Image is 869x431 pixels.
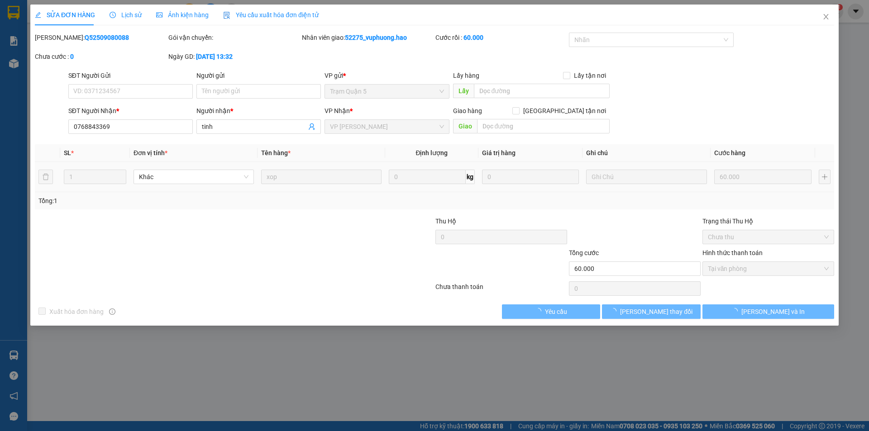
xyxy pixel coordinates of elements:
button: [PERSON_NAME] và In [702,304,834,319]
span: Đơn vị tính [134,149,167,156]
div: VP gửi [325,71,449,81]
span: Ảnh kiện hàng [156,11,209,19]
b: [DATE] 13:32 [196,53,233,60]
span: Cước hàng [714,149,745,156]
div: Chưa cước : [35,52,167,62]
input: 0 [714,170,812,184]
input: VD: Bàn, Ghế [261,170,382,184]
th: Ghi chú [583,144,711,162]
span: Định lượng [416,149,448,156]
span: Tên hàng [261,149,291,156]
span: Trạm Quận 5 [330,85,444,98]
span: Thu Hộ [435,218,456,225]
div: Gói vận chuyển: [168,33,300,43]
div: Tổng: 1 [38,196,335,206]
span: [PERSON_NAME] và In [741,307,805,317]
span: info-circle [109,308,115,315]
button: delete [38,170,53,184]
button: Close [813,5,839,30]
span: Khác [139,170,248,184]
div: Trạng thái Thu Hộ [702,216,834,226]
span: clock-circle [110,12,116,18]
input: 0 [482,170,579,184]
div: Người gửi [196,71,321,81]
span: Xuất hóa đơn hàng [46,307,107,317]
b: 0 [70,53,74,60]
span: VP Nhận [325,107,350,114]
button: [PERSON_NAME] thay đổi [602,304,701,319]
div: Nhân viên giao: [302,33,434,43]
button: plus [819,170,831,184]
div: Cước rồi : [435,33,567,43]
img: icon [223,12,230,19]
span: Lịch sử [110,11,142,19]
span: VP Gành Hào [330,120,444,133]
span: Tổng cước [569,249,599,256]
span: Lấy [453,84,474,98]
span: edit [35,12,41,18]
span: kg [466,170,475,184]
span: [PERSON_NAME] thay đổi [620,307,692,317]
b: 52275_vuphuong.hao [345,34,407,41]
div: Chưa thanh toán [434,282,568,298]
div: SĐT Người Gửi [68,71,193,81]
span: picture [156,12,162,18]
span: user-add [309,123,316,130]
span: Tại văn phòng [708,262,829,275]
input: Ghi Chú [587,170,707,184]
div: Ngày GD: [168,52,300,62]
button: Yêu cầu [502,304,601,319]
span: Lấy tận nơi [570,71,610,81]
div: SĐT Người Nhận [68,106,193,116]
span: Giao [453,119,477,133]
span: loading [731,308,741,314]
b: 60.000 [463,34,483,41]
span: Yêu cầu [545,307,568,317]
span: Yêu cầu xuất hóa đơn điện tử [223,11,319,19]
b: Q52509080088 [85,34,129,41]
div: Người nhận [196,106,321,116]
span: Giao hàng [453,107,482,114]
span: Lấy hàng [453,72,479,79]
span: loading [535,308,545,314]
span: Giá trị hàng [482,149,516,156]
span: Chưa thu [708,230,829,244]
label: Hình thức thanh toán [702,249,763,256]
span: loading [610,308,620,314]
input: Dọc đường [474,84,610,98]
input: Dọc đường [477,119,610,133]
span: SL [64,149,71,156]
span: SỬA ĐƠN HÀNG [35,11,95,19]
span: close [822,13,830,20]
div: [PERSON_NAME]: [35,33,167,43]
span: [GEOGRAPHIC_DATA] tận nơi [520,106,610,116]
